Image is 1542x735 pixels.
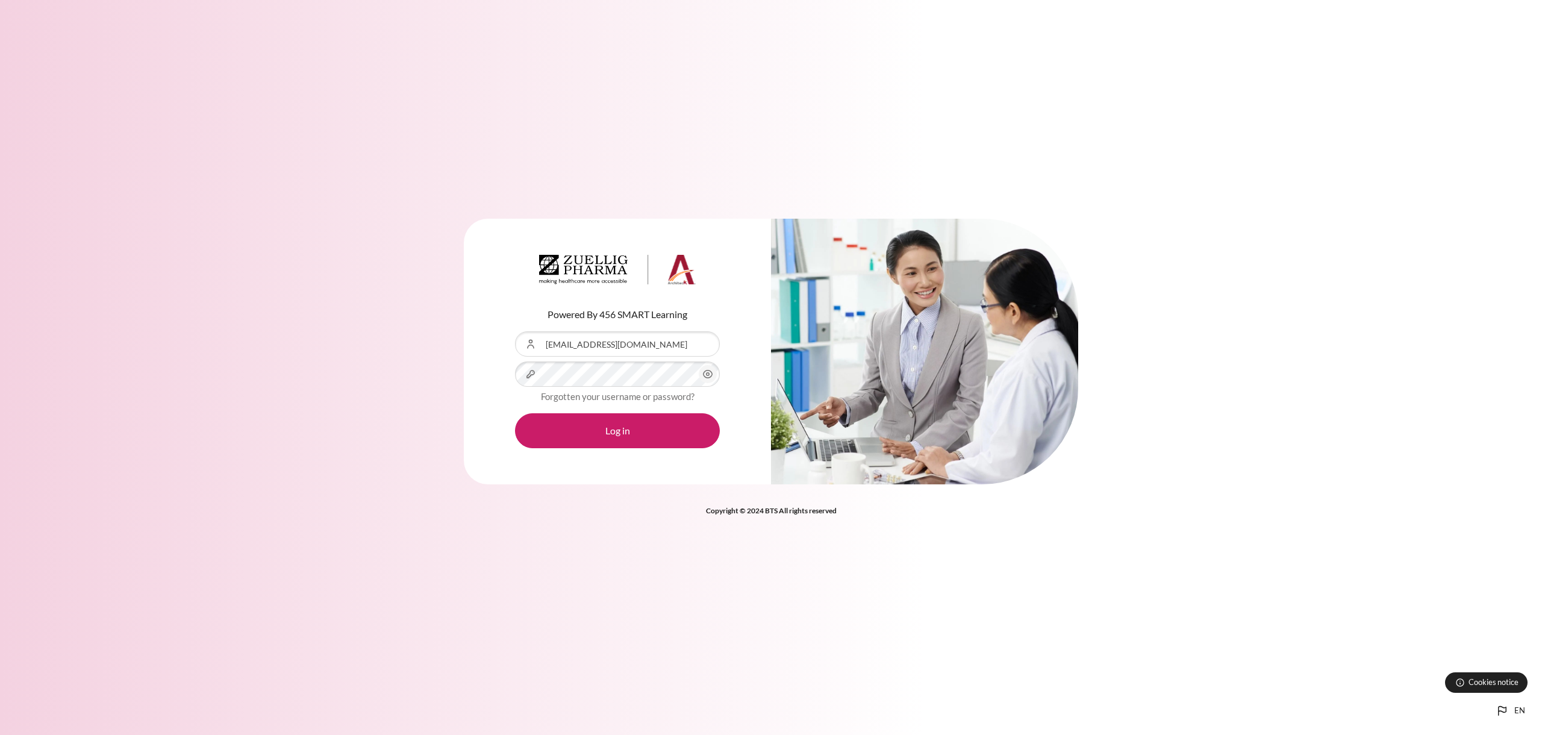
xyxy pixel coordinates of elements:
span: Cookies notice [1469,677,1519,688]
img: Architeck [539,255,696,285]
p: Powered By 456 SMART Learning [515,307,720,322]
strong: Copyright © 2024 BTS All rights reserved [706,506,837,515]
input: Username or Email Address [515,331,720,357]
button: Log in [515,413,720,448]
button: Languages [1490,699,1530,723]
span: en [1514,705,1525,717]
button: Cookies notice [1445,672,1528,693]
a: Forgotten your username or password? [541,391,695,402]
a: Architeck [539,255,696,290]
